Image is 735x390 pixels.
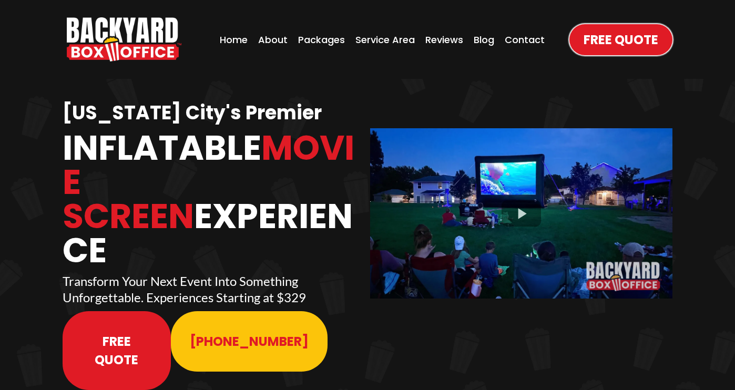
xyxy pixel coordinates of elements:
[171,311,328,372] a: 913-214-1202
[569,24,672,55] a: Free Quote
[255,29,291,50] a: About
[63,124,354,240] span: Movie Screen
[63,273,365,305] p: Transform Your Next Event Into Something Unforgettable. Experiences Starting at $329
[352,29,418,50] a: Service Area
[67,17,181,61] img: Backyard Box Office
[81,332,152,369] span: Free Quote
[471,29,497,50] a: Blog
[67,17,181,61] a: https://www.backyardboxoffice.com
[502,29,548,50] a: Contact
[422,29,466,50] a: Reviews
[63,311,171,390] a: Free Quote
[217,29,251,50] a: Home
[190,332,309,351] span: [PHONE_NUMBER]
[63,131,365,268] h1: Inflatable Experience
[295,29,348,50] a: Packages
[63,101,365,126] h1: [US_STATE] City's Premier
[584,30,658,49] span: Free Quote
